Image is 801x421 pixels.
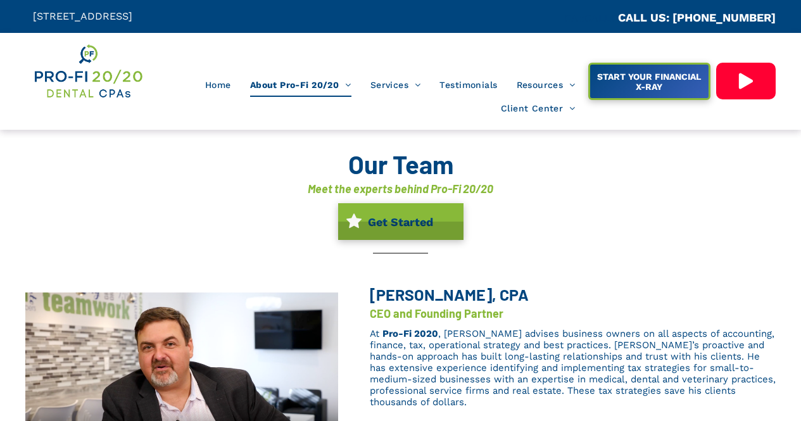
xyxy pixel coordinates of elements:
a: CALL US: [PHONE_NUMBER] [618,11,776,24]
span: [STREET_ADDRESS] [33,10,132,22]
font: Our Team [348,149,453,179]
span: At [370,328,379,339]
img: Get Dental CPA Consulting, Bookkeeping, & Bank Loans [33,42,144,100]
span: START YOUR FINANCIAL X-RAY [591,65,707,98]
span: Get Started [363,209,438,235]
font: CEO and Founding Partner [370,306,503,320]
span: [PERSON_NAME], CPA [370,285,529,304]
a: About Pro-Fi 20/20 [241,73,361,97]
span: , [PERSON_NAME] advises business owners on all aspects of accounting, finance, tax, operational s... [370,328,776,408]
a: START YOUR FINANCIAL X-RAY [588,63,710,100]
font: Meet the experts behind Pro-Fi 20/20 [308,182,493,196]
a: Client Center [491,97,585,121]
a: Resources [507,73,585,97]
a: Services [361,73,431,97]
a: Home [196,73,241,97]
a: Pro-Fi 2020 [382,328,438,339]
a: Testimonials [430,73,507,97]
span: CA::CALLC [564,12,618,24]
a: Get Started [338,203,464,240]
